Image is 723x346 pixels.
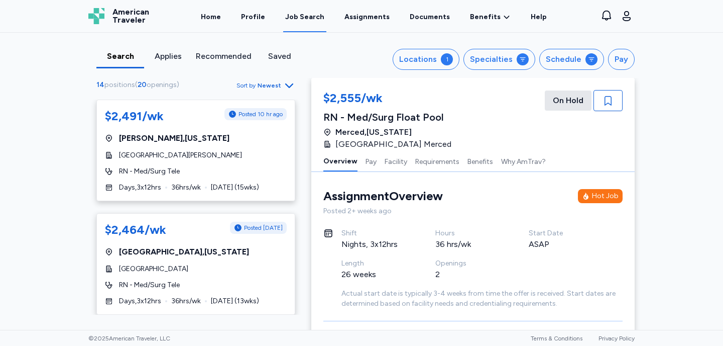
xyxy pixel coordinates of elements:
div: Openings [435,258,505,269]
button: Specialties [463,49,535,70]
div: Start Date [529,228,598,238]
button: Why AmTrav? [501,150,546,171]
span: [GEOGRAPHIC_DATA] Merced [335,138,451,150]
span: Days , 3 x 12 hrs [119,296,161,306]
div: $2,464/wk [105,222,166,238]
div: Locations [399,53,437,65]
span: [DATE] ( 15 wks) [211,183,259,193]
div: Assignment Overview [323,188,443,204]
span: Merced , [US_STATE] [335,126,412,138]
span: RN - Med/Surg Tele [119,166,180,177]
span: Posted [DATE] [244,224,283,232]
span: © 2025 American Traveler, LLC [88,334,170,342]
span: Newest [258,81,281,90]
button: Pay [366,150,377,171]
div: 26 weeks [341,269,411,281]
img: Logo [88,8,104,24]
span: [PERSON_NAME] , [US_STATE] [119,132,229,144]
button: Pay [608,49,635,70]
div: Length [341,258,411,269]
button: Benefits [467,150,493,171]
button: Schedule [539,49,604,70]
div: Shift [341,228,411,238]
span: Sort by [236,81,256,90]
span: [DATE] ( 13 wks) [211,296,259,306]
div: 2 [435,269,505,281]
div: Recommended [196,50,252,62]
div: Job Search [285,12,324,22]
span: [GEOGRAPHIC_DATA][PERSON_NAME] [119,150,242,160]
span: [GEOGRAPHIC_DATA] , [US_STATE] [119,246,249,258]
span: Days , 3 x 12 hrs [119,183,161,193]
div: Nights, 3x12hrs [341,238,411,250]
span: 14 [96,81,104,90]
span: RN - Med/Surg Tele [119,280,180,290]
div: $2,555/wk [323,90,457,108]
div: Hot Job [592,191,619,201]
div: Actual start date is typically 3-4 weeks from time the offer is received. Start dates are determi... [341,289,623,309]
div: 36 hrs/wk [435,238,505,250]
span: openings [147,81,177,90]
span: Posted 10 hr ago [238,110,283,118]
span: [GEOGRAPHIC_DATA] [119,264,188,274]
div: $2,491/wk [105,108,164,124]
button: Facility [385,150,407,171]
div: Applies [148,50,188,62]
div: Saved [260,50,299,62]
button: Sort byNewest [236,79,295,92]
div: ASAP [529,238,598,250]
a: Terms & Conditions [531,335,582,342]
a: Job Search [283,1,326,32]
a: Privacy Policy [598,335,635,342]
button: Locations1 [393,49,459,70]
div: Posted 2+ weeks ago [323,206,623,216]
span: American Traveler [112,8,149,24]
div: Schedule [546,53,581,65]
a: Benefits [470,12,511,22]
span: 36 hrs/wk [171,296,201,306]
span: 20 [138,81,147,90]
div: Search [100,50,140,62]
button: Requirements [415,150,459,171]
div: Specialties [470,53,513,65]
div: Pay [615,53,628,65]
span: Benefits [470,12,501,22]
div: 1 [441,53,453,65]
div: RN - Med/Surg Float Pool [323,110,457,124]
div: ( ) [96,80,183,91]
button: Overview [323,150,357,171]
div: Hours [435,228,505,238]
div: On Hold [545,91,591,111]
span: positions [104,81,135,90]
span: 36 hrs/wk [171,183,201,193]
